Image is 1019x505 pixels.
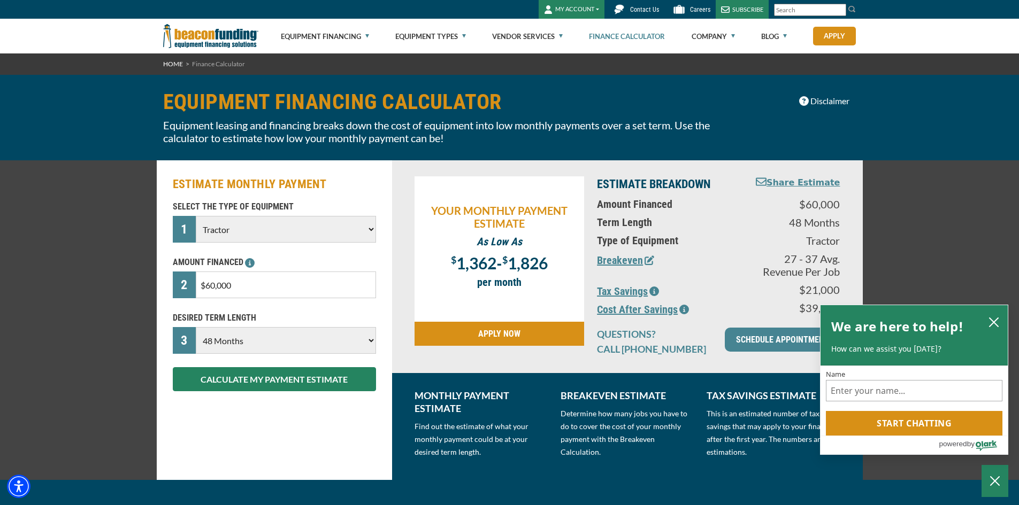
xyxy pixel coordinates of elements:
button: CALCULATE MY PAYMENT ESTIMATE [173,367,376,391]
button: close chatbox [985,314,1002,329]
p: - [420,253,579,270]
span: powered [939,437,967,450]
div: 3 [173,327,196,354]
p: AMOUNT FINANCED [173,256,376,269]
p: QUESTIONS? [597,328,712,340]
a: HOME [163,60,183,68]
input: Name [826,380,1002,401]
p: This is an estimated number of tax savings that may apply to your financing after the first year.... [707,407,840,459]
p: Determine how many jobs you have to do to cover the cost of your monthly payment with the Breakev... [561,407,694,459]
span: $ [451,254,456,266]
span: by [967,437,975,450]
input: $ [196,271,376,298]
p: As Low As [420,235,579,248]
p: DESIRED TERM LENGTH [173,312,376,324]
p: BREAKEVEN ESTIMATE [561,389,694,402]
button: Tax Savings [597,283,659,299]
p: Equipment leasing and financing breaks down the cost of equipment into low monthly payments over ... [163,119,739,144]
a: Apply [813,27,856,45]
a: Blog [761,19,787,53]
a: Powered by Olark [939,436,1008,454]
span: 1,362 [456,253,496,273]
a: Company [692,19,735,53]
h1: EQUIPMENT FINANCING CALCULATOR [163,91,739,113]
button: Start chatting [826,411,1002,436]
p: How can we assist you [DATE]? [831,344,997,354]
a: Clear search text [835,6,844,14]
p: MONTHLY PAYMENT ESTIMATE [415,389,548,415]
img: Search [848,5,856,13]
p: SELECT THE TYPE OF EQUIPMENT [173,200,376,213]
p: $39,000 [746,301,840,314]
p: Amount Financed [597,198,733,211]
p: $60,000 [746,198,840,211]
div: Accessibility Menu [7,475,30,498]
span: 1,826 [508,253,548,273]
label: Name [826,371,1002,378]
img: Beacon Funding Corporation logo [163,19,258,53]
span: $ [502,254,508,266]
p: Find out the estimate of what your monthly payment could be at your desired term length. [415,420,548,459]
p: Tractor [746,234,840,247]
p: 48 Months [746,216,840,229]
span: Careers [690,6,710,13]
a: Finance Calculator [589,19,665,53]
p: $21,000 [746,283,840,296]
p: per month [420,276,579,289]
h2: We are here to help! [831,316,963,337]
button: Close Chatbox [982,465,1008,497]
button: Cost After Savings [597,301,689,317]
span: Finance Calculator [192,60,245,68]
div: 2 [173,271,196,298]
button: Share Estimate [756,176,840,190]
div: olark chatbox [820,305,1008,455]
p: Type of Equipment [597,234,733,247]
a: Vendor Services [492,19,563,53]
input: Search [774,4,846,16]
a: Equipment Types [395,19,466,53]
a: SCHEDULE APPOINTMENT [725,328,840,352]
h2: ESTIMATE MONTHLY PAYMENT [173,176,376,192]
a: APPLY NOW [415,322,585,346]
p: ESTIMATE BREAKDOWN [597,176,733,192]
button: Disclaimer [792,91,856,111]
button: Breakeven [597,252,654,268]
div: 1 [173,216,196,243]
span: Contact Us [630,6,659,13]
p: Term Length [597,216,733,229]
p: YOUR MONTHLY PAYMENT ESTIMATE [420,204,579,230]
p: TAX SAVINGS ESTIMATE [707,389,840,402]
span: Disclaimer [810,95,849,107]
p: CALL [PHONE_NUMBER] [597,343,712,355]
a: Equipment Financing [281,19,369,53]
p: 27 - 37 Avg. Revenue Per Job [746,252,840,278]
